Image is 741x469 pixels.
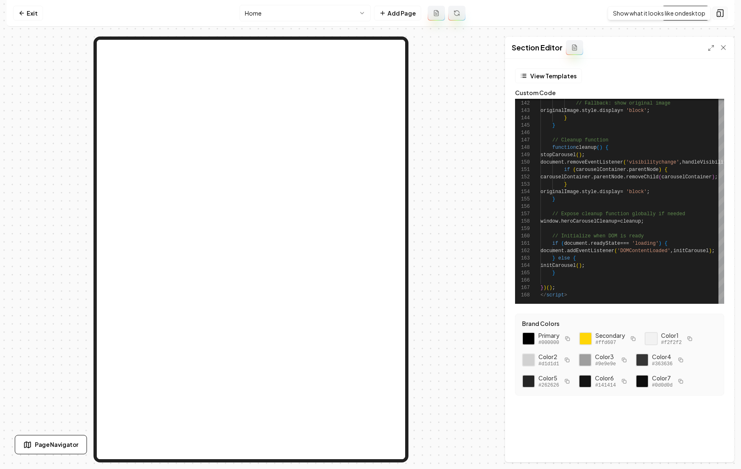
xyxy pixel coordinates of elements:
[659,174,661,180] span: (
[579,108,582,114] span: .
[540,152,576,158] span: stopCarousel
[576,145,596,150] span: cleanup
[515,144,530,151] div: 148
[515,210,530,218] div: 157
[538,361,559,367] span: #d1d1d1
[543,285,546,291] span: )
[582,263,585,269] span: ;
[538,331,559,339] span: Primary
[620,108,623,114] span: =
[564,241,588,246] span: document
[515,159,530,166] div: 150
[623,159,626,165] span: (
[552,196,555,202] span: }
[579,189,582,195] span: .
[540,159,564,165] span: document
[605,145,608,150] span: {
[515,262,530,269] div: 164
[35,440,78,449] span: Page Navigator
[538,374,559,382] span: Color 5
[712,174,715,180] span: )
[515,196,530,203] div: 155
[576,167,626,173] span: carouselContainer
[664,241,667,246] span: {
[629,167,659,173] span: parentNode
[636,353,649,367] div: Click to copy #363636
[573,255,576,261] span: {
[647,108,650,114] span: ;
[515,100,530,107] div: 142
[540,189,579,195] span: originalImage
[647,189,650,195] span: ;
[595,361,616,367] span: #9e9e9e
[576,152,579,158] span: (
[588,241,591,246] span: .
[512,42,563,53] h2: Section Editor
[552,211,685,217] span: // Expose cleanup function globally if needed
[540,285,543,291] span: }
[600,108,620,114] span: display
[538,382,559,389] span: #262626
[582,152,585,158] span: ;
[579,332,592,345] div: Click to copy secondary color
[522,332,535,345] div: Click to copy primary color
[515,173,530,181] div: 152
[515,255,530,262] div: 163
[515,218,530,225] div: 158
[595,353,616,361] span: Color 3
[552,241,558,246] span: if
[540,292,546,298] span: </
[558,255,570,261] span: else
[515,181,530,188] div: 153
[595,374,616,382] span: Color 6
[597,145,600,150] span: (
[564,167,570,173] span: if
[515,269,530,277] div: 165
[659,167,661,173] span: )
[515,188,530,196] div: 154
[428,6,445,20] button: Add admin page prompt
[582,189,597,195] span: style
[561,219,617,224] span: heroCarouselCleanup
[552,255,555,261] span: }
[515,137,530,144] div: 147
[579,375,592,388] div: Click to copy #141414
[538,353,559,361] span: Color 2
[652,382,673,389] span: #0d0d0d
[540,248,564,254] span: document
[652,374,673,382] span: Color 7
[538,339,559,346] span: #000000
[591,174,593,180] span: .
[645,332,658,345] div: Click to copy #f2f2f2
[549,285,552,291] span: )
[579,152,582,158] span: )
[652,361,673,367] span: #363636
[515,277,530,284] div: 166
[573,167,576,173] span: (
[515,90,724,96] label: Custom Code
[540,219,558,224] span: window
[564,159,567,165] span: .
[626,108,647,114] span: 'block'
[626,159,679,165] span: 'visibilitychange'
[620,219,641,224] span: cleanup
[659,241,661,246] span: )
[709,248,711,254] span: )
[13,6,43,20] a: Exit
[564,115,567,121] span: }
[632,241,659,246] span: 'loading'
[641,219,644,224] span: ;
[546,285,549,291] span: (
[567,248,614,254] span: addEventListener
[15,435,87,454] button: Page Navigator
[576,263,579,269] span: (
[567,159,623,165] span: removeEventListener
[515,203,530,210] div: 156
[515,129,530,137] div: 146
[522,375,535,388] div: Click to copy #262626
[522,353,535,367] div: Click to copy #d1d1d1
[712,248,715,254] span: ;
[582,108,597,114] span: style
[715,174,718,180] span: ;
[540,263,576,269] span: initCarousel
